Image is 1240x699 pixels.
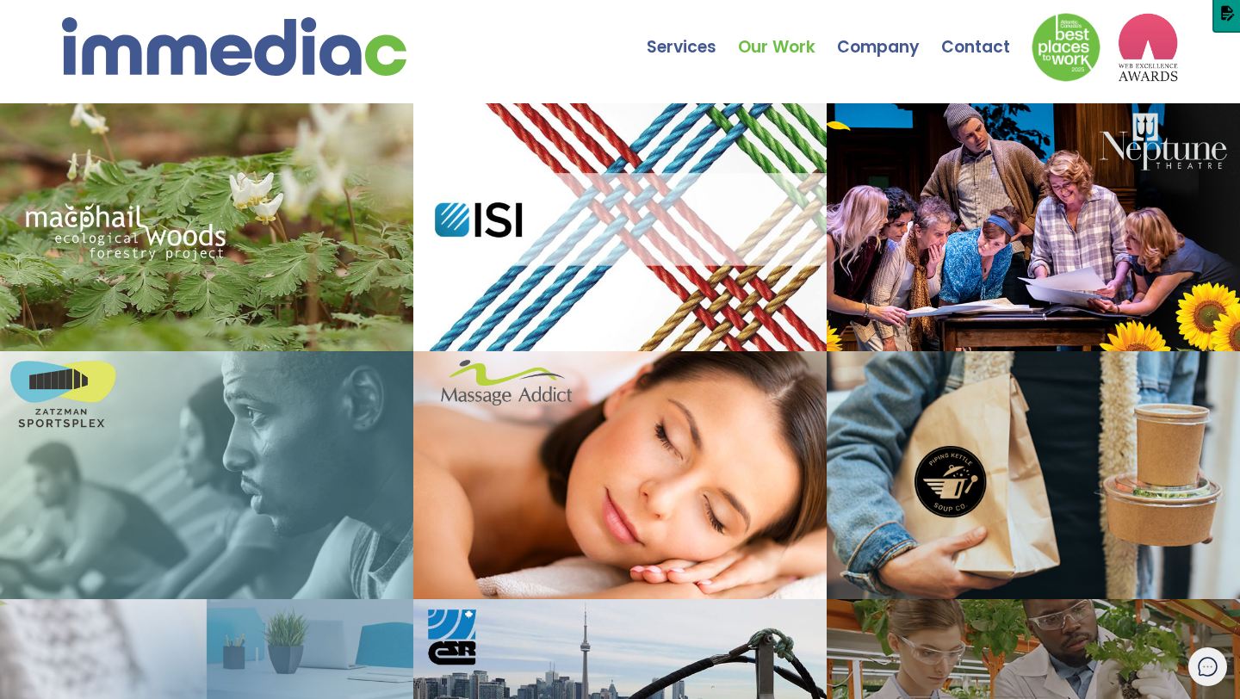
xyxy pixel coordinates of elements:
a: Our Work [738,4,837,65]
img: Down [1032,13,1100,82]
a: Contact [941,4,1032,65]
img: logo2_wea_nobg.webp [1118,13,1178,82]
a: Company [837,4,941,65]
img: immediac [62,17,406,76]
a: Services [647,4,738,65]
